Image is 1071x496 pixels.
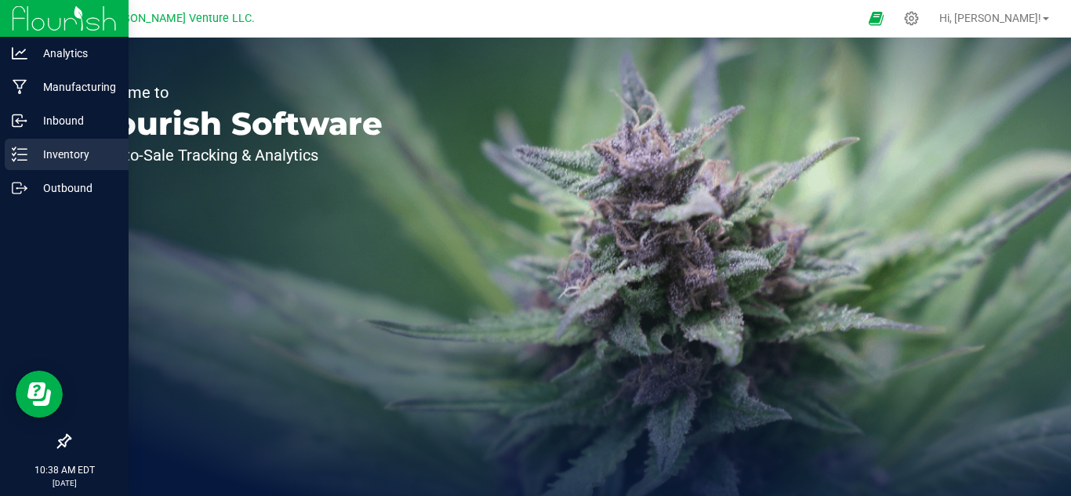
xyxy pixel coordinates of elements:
[85,85,383,100] p: Welcome to
[27,44,122,63] p: Analytics
[902,11,921,26] div: Manage settings
[12,113,27,129] inline-svg: Inbound
[66,12,255,25] span: Green [PERSON_NAME] Venture LLC.
[12,45,27,61] inline-svg: Analytics
[939,12,1041,24] span: Hi, [PERSON_NAME]!
[12,180,27,196] inline-svg: Outbound
[85,108,383,139] p: Flourish Software
[16,371,63,418] iframe: Resource center
[7,477,122,489] p: [DATE]
[12,147,27,162] inline-svg: Inventory
[27,78,122,96] p: Manufacturing
[7,463,122,477] p: 10:38 AM EDT
[27,145,122,164] p: Inventory
[27,179,122,197] p: Outbound
[12,79,27,95] inline-svg: Manufacturing
[85,147,383,163] p: Seed-to-Sale Tracking & Analytics
[27,111,122,130] p: Inbound
[859,3,894,34] span: Open Ecommerce Menu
